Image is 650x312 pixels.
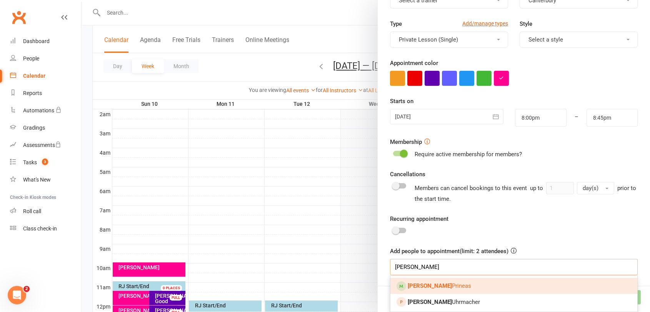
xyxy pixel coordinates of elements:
[566,109,587,127] div: –
[462,19,508,28] a: Add/manage types
[390,137,422,147] label: Membership
[415,182,638,204] div: Members can cancel bookings to this event
[415,150,522,159] div: Require active membership for members?
[10,137,81,154] a: Assessments
[23,286,30,292] span: 2
[390,247,517,256] label: Add people to appointment
[42,159,48,165] span: 3
[460,248,517,255] span: (limit: 2 attendees)
[23,107,54,113] div: Automations
[9,8,28,27] a: Clubworx
[10,171,81,189] a: What's New
[399,36,458,43] span: Private Lesson (Single)
[23,125,45,131] div: Gradings
[10,220,81,237] a: Class kiosk mode
[23,90,42,96] div: Reports
[390,32,508,48] button: Private Lesson (Single)
[23,159,37,165] div: Tasks
[408,282,452,289] strong: [PERSON_NAME]
[520,19,532,28] label: Style
[23,73,45,79] div: Calendar
[408,299,452,305] strong: [PERSON_NAME]
[390,214,448,224] label: Recurring appointment
[23,142,61,148] div: Assessments
[10,85,81,102] a: Reports
[408,282,471,289] span: Prineas
[583,185,598,192] span: day(s)
[10,67,81,85] a: Calendar
[390,19,402,28] label: Type
[23,38,50,44] div: Dashboard
[10,203,81,220] a: Roll call
[10,119,81,137] a: Gradings
[23,208,41,214] div: Roll call
[390,97,413,106] label: Starts on
[23,225,57,232] div: Class check-in
[23,55,39,62] div: People
[390,170,425,179] label: Cancellations
[528,36,563,43] span: Select a style
[520,32,638,48] button: Select a style
[10,154,81,171] a: Tasks 3
[390,58,438,68] label: Appointment color
[23,177,51,183] div: What's New
[530,182,614,194] div: up to
[390,259,638,275] input: Search and members and prospects
[577,182,614,194] button: day(s)
[10,102,81,119] a: Automations
[10,33,81,50] a: Dashboard
[408,299,480,305] span: Uhrmacher
[10,50,81,67] a: People
[8,286,26,304] iframe: Intercom live chat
